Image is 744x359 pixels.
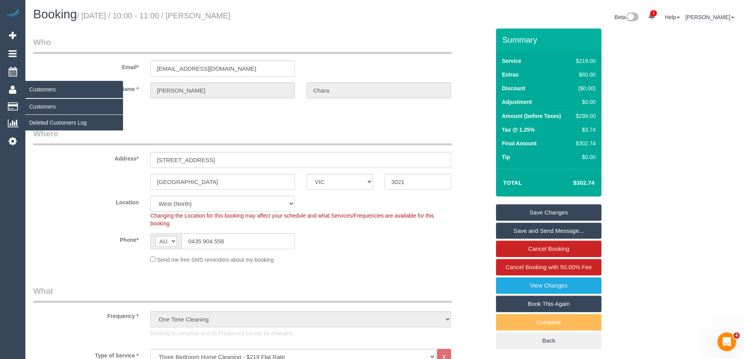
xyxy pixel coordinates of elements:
[573,153,596,161] div: $0.00
[150,329,451,337] p: Booking is complete and its Frequency cannot be changed
[25,99,123,114] a: Customers
[626,13,639,23] img: New interface
[150,82,295,98] input: First Name*
[150,61,295,77] input: Email*
[733,332,740,339] span: 4
[496,332,601,349] a: Back
[307,82,451,98] input: Last Name*
[650,10,657,16] span: 1
[182,233,295,249] input: Phone*
[550,180,594,186] h4: $302.74
[573,139,596,147] div: $302.74
[502,57,521,65] label: Service
[644,8,659,25] a: 1
[573,71,596,79] div: $80.00
[685,14,734,20] a: [PERSON_NAME]
[33,128,452,145] legend: Where
[506,264,592,270] span: Cancel Booking with 50.00% Fee
[27,152,145,163] label: Address*
[665,14,680,20] a: Help
[502,35,598,44] h3: Summary
[502,71,519,79] label: Extras
[33,36,452,54] legend: Who
[496,296,601,312] a: Book This Again
[27,309,145,320] label: Frequency *
[33,7,77,21] span: Booking
[496,241,601,257] a: Cancel Booking
[502,153,510,161] label: Tip
[502,126,535,134] label: Tax @ 1.25%
[502,112,561,120] label: Amount (before Taxes)
[27,61,145,71] label: Email*
[496,259,601,275] a: Cancel Booking with 50.00% Fee
[150,213,434,227] span: Changing the Location for this booking may affect your schedule and what Services/Frequencies are...
[5,8,20,19] img: Automaid Logo
[615,14,639,20] a: Beta
[25,115,123,130] a: Deleted Customers Log
[27,233,145,244] label: Phone*
[503,179,522,186] strong: Total
[27,196,145,206] label: Location
[25,98,123,131] ul: Customers
[150,174,295,190] input: Suburb*
[496,204,601,221] a: Save Changes
[573,57,596,65] div: $219.00
[496,277,601,294] a: View Changes
[496,223,601,239] a: Save and Send Message...
[77,11,230,20] small: / [DATE] / 10:00 - 11:00 / [PERSON_NAME]
[502,98,532,106] label: Adjustment
[502,139,537,147] label: Final Amount
[25,80,123,98] span: Customers
[573,126,596,134] div: $3.74
[33,285,452,303] legend: What
[573,98,596,106] div: $0.00
[573,112,596,120] div: $299.00
[502,84,525,92] label: Discount
[717,332,736,351] iframe: Intercom live chat
[157,257,274,263] span: Send me free SMS reminders about my booking
[573,84,596,92] div: ($0.00)
[385,174,451,190] input: Post Code*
